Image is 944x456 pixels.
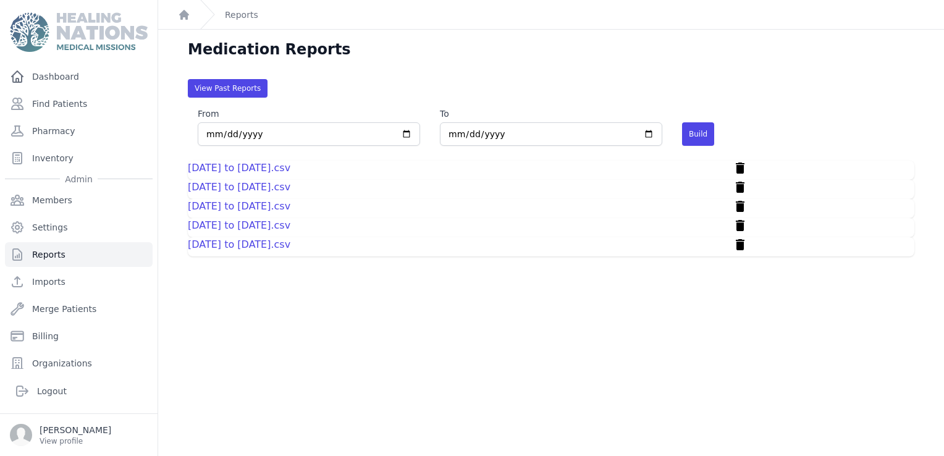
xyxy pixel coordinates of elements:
[225,9,258,21] a: Reports
[733,199,748,214] i: delete
[5,242,153,267] a: Reports
[5,91,153,116] a: Find Patients
[733,218,748,233] i: delete
[5,297,153,321] a: Merge Patients
[440,122,662,146] input: you@example.com
[188,40,351,59] h1: Medication Reports
[440,108,662,120] label: To
[188,162,290,174] a: [DATE] to [DATE].csv
[733,185,748,197] a: delete
[10,379,148,403] a: Logout
[10,12,147,52] img: Medical Missions EMR
[733,180,748,195] i: delete
[198,122,420,146] input: you@example.com
[5,188,153,213] a: Members
[60,173,98,185] span: Admin
[5,324,153,348] a: Billing
[5,119,153,143] a: Pharmacy
[188,79,268,98] button: View Past Reports
[10,424,148,446] a: [PERSON_NAME] View profile
[5,146,153,171] a: Inventory
[188,181,290,193] a: [DATE] to [DATE].csv
[5,215,153,240] a: Settings
[188,239,290,250] a: [DATE] to [DATE].csv
[5,269,153,294] a: Imports
[5,351,153,376] a: Organizations
[198,108,420,120] label: From
[733,237,748,252] i: delete
[40,436,111,446] p: View profile
[733,161,748,175] i: delete
[682,122,714,146] button: Build
[5,64,153,89] a: Dashboard
[733,224,748,235] a: delete
[733,243,748,255] a: delete
[188,200,290,212] a: [DATE] to [DATE].csv
[188,219,290,231] a: [DATE] to [DATE].csv
[733,205,748,216] a: delete
[40,424,111,436] p: [PERSON_NAME]
[733,166,748,178] a: delete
